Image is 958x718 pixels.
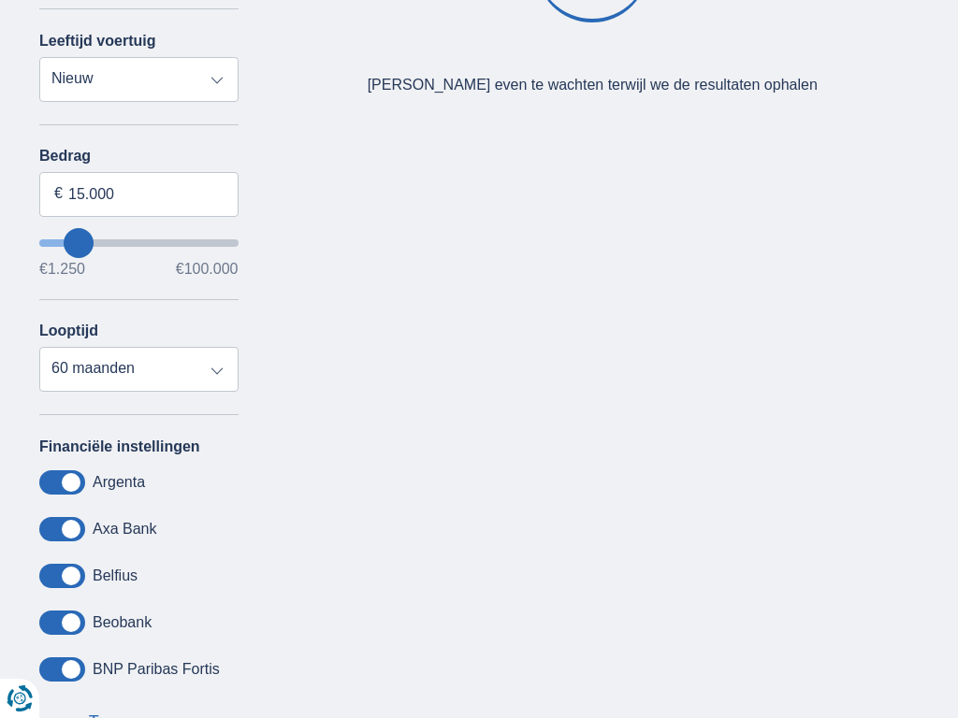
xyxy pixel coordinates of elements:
[39,323,98,339] label: Looptijd
[93,661,220,678] label: BNP Paribas Fortis
[93,521,156,538] label: Axa Bank
[93,474,145,491] label: Argenta
[176,262,239,277] span: €100.000
[39,148,239,165] label: Bedrag
[39,33,155,50] label: Leeftijd voertuig
[93,614,152,631] label: Beobank
[39,438,200,455] label: Financiële instellingen
[93,567,138,584] label: Belfius
[39,262,85,277] span: €1.250
[54,183,63,205] span: €
[368,75,818,96] div: [PERSON_NAME] even te wachten terwijl we de resultaten ophalen
[39,239,239,247] input: wantToBorrow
